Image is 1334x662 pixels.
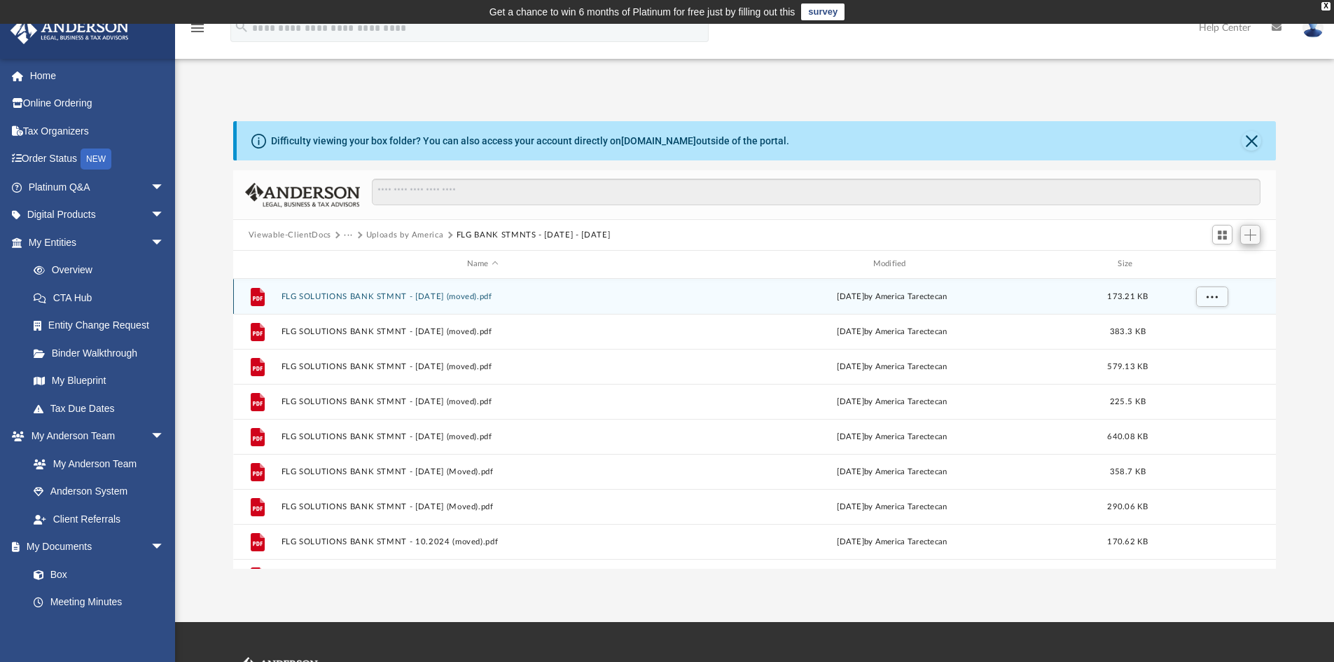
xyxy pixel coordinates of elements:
[281,502,684,511] button: FLG SOLUTIONS BANK STMNT - [DATE] (Moved).pdf
[233,279,1277,569] div: grid
[81,149,111,170] div: NEW
[1107,292,1148,300] span: 173.21 KB
[1242,131,1261,151] button: Close
[151,201,179,230] span: arrow_drop_down
[281,327,684,336] button: FLG SOLUTIONS BANK STMNT - [DATE] (moved).pdf
[151,422,179,451] span: arrow_drop_down
[366,229,444,242] button: Uploads by America
[489,4,795,20] div: Get a chance to win 6 months of Platinum for free just by filling out this
[281,467,684,476] button: FLG SOLUTIONS BANK STMNT - [DATE] (Moved).pdf
[234,19,249,34] i: search
[151,533,179,562] span: arrow_drop_down
[239,258,275,270] div: id
[281,432,684,441] button: FLG SOLUTIONS BANK STMNT - [DATE] (moved).pdf
[690,325,1094,338] div: [DATE] by America Tarectecan
[801,4,845,20] a: survey
[20,256,186,284] a: Overview
[10,422,179,450] a: My Anderson Teamarrow_drop_down
[372,179,1260,205] input: Search files and folders
[281,292,684,301] button: FLG SOLUTIONS BANK STMNT - [DATE] (moved).pdf
[20,478,179,506] a: Anderson System
[1195,286,1228,307] button: More options
[621,135,696,146] a: [DOMAIN_NAME]
[20,505,179,533] a: Client Referrals
[20,312,186,340] a: Entity Change Request
[280,258,683,270] div: Name
[10,62,186,90] a: Home
[151,173,179,202] span: arrow_drop_down
[690,535,1094,548] div: [DATE] by America Tarectecan
[344,229,353,242] button: ···
[1099,258,1155,270] div: Size
[189,27,206,36] a: menu
[1110,327,1146,335] span: 383.3 KB
[271,134,789,149] div: Difficulty viewing your box folder? You can also access your account directly on outside of the p...
[281,397,684,406] button: FLG SOLUTIONS BANK STMNT - [DATE] (moved).pdf
[10,173,186,201] a: Platinum Q&Aarrow_drop_down
[690,500,1094,513] div: [DATE] by America Tarectecan
[10,145,186,174] a: Order StatusNEW
[20,588,179,616] a: Meeting Minutes
[20,394,186,422] a: Tax Due Dates
[6,17,133,44] img: Anderson Advisors Platinum Portal
[1321,2,1330,11] div: close
[1162,258,1260,270] div: id
[690,430,1094,443] div: [DATE] by America Tarectecan
[189,20,206,36] i: menu
[1302,18,1323,38] img: User Pic
[281,362,684,371] button: FLG SOLUTIONS BANK STMNT - [DATE] (moved).pdf
[10,201,186,229] a: Digital Productsarrow_drop_down
[281,537,684,546] button: FLG SOLUTIONS BANK STMNT - 10.2024 (moved).pdf
[20,560,172,588] a: Box
[690,290,1094,303] div: [DATE] by America Tarectecan
[20,450,172,478] a: My Anderson Team
[10,117,186,145] a: Tax Organizers
[1107,362,1148,370] span: 579.13 KB
[1110,397,1146,405] span: 225.5 KB
[690,465,1094,478] div: [DATE] by America Tarectecan
[1107,502,1148,510] span: 290.06 KB
[457,229,610,242] button: FLG BANK STMNTS - [DATE] - [DATE]
[10,90,186,118] a: Online Ordering
[1107,537,1148,545] span: 170.62 KB
[10,228,186,256] a: My Entitiesarrow_drop_down
[1110,467,1146,475] span: 358.7 KB
[10,533,179,561] a: My Documentsarrow_drop_down
[20,284,186,312] a: CTA Hub
[690,360,1094,373] div: [DATE] by America Tarectecan
[690,258,1093,270] div: Modified
[20,339,186,367] a: Binder Walkthrough
[690,395,1094,408] div: [DATE] by America Tarectecan
[1212,225,1233,244] button: Switch to Grid View
[20,367,179,395] a: My Blueprint
[249,229,331,242] button: Viewable-ClientDocs
[151,228,179,257] span: arrow_drop_down
[1240,225,1261,244] button: Add
[1107,432,1148,440] span: 640.08 KB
